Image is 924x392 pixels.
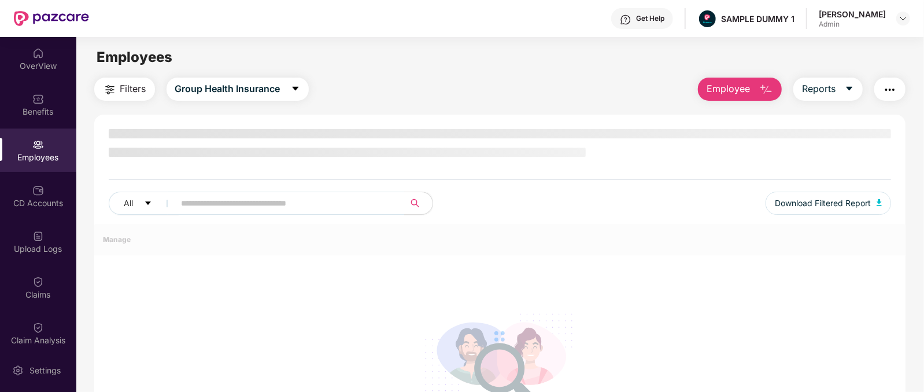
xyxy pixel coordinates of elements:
img: svg+xml;base64,PHN2ZyB4bWxucz0iaHR0cDovL3d3dy53My5vcmcvMjAwMC9zdmciIHhtbG5zOnhsaW5rPSJodHRwOi8vd3... [759,83,773,97]
span: All [124,197,134,210]
span: Reports [802,82,836,96]
span: caret-down [845,84,854,94]
div: Get Help [636,14,664,23]
img: New Pazcare Logo [14,11,89,26]
img: svg+xml;base64,PHN2ZyBpZD0iRHJvcGRvd24tMzJ4MzIiIHhtbG5zPSJodHRwOi8vd3d3LnczLm9yZy8yMDAwL3N2ZyIgd2... [899,14,908,23]
img: svg+xml;base64,PHN2ZyBpZD0iQ0RfQWNjb3VudHMiIGRhdGEtbmFtZT0iQ0QgQWNjb3VudHMiIHhtbG5zPSJodHRwOi8vd3... [32,185,44,196]
img: svg+xml;base64,PHN2ZyBpZD0iQmVuZWZpdHMiIHhtbG5zPSJodHRwOi8vd3d3LnczLm9yZy8yMDAwL3N2ZyIgd2lkdGg9Ij... [32,93,44,105]
span: Download Filtered Report [775,197,871,210]
div: Settings [26,365,64,376]
span: Employees [97,49,172,65]
span: Group Health Insurance [175,82,280,96]
img: svg+xml;base64,PHN2ZyBpZD0iQ2xhaW0iIHhtbG5zPSJodHRwOi8vd3d3LnczLm9yZy8yMDAwL3N2ZyIgd2lkdGg9IjIwIi... [32,276,44,288]
span: Employee [707,82,750,96]
button: Employee [698,78,782,101]
span: Filters [120,82,146,96]
div: SAMPLE DUMMY 1 [721,13,794,24]
img: svg+xml;base64,PHN2ZyBpZD0iU2V0dGluZy0yMHgyMCIgeG1sbnM9Imh0dHA6Ly93d3cudzMub3JnLzIwMDAvc3ZnIiB3aW... [12,365,24,376]
img: svg+xml;base64,PHN2ZyB4bWxucz0iaHR0cDovL3d3dy53My5vcmcvMjAwMC9zdmciIHhtbG5zOnhsaW5rPSJodHRwOi8vd3... [877,199,882,206]
button: Reportscaret-down [793,78,863,101]
span: caret-down [144,199,152,208]
img: svg+xml;base64,PHN2ZyBpZD0iSG9tZSIgeG1sbnM9Imh0dHA6Ly93d3cudzMub3JnLzIwMDAvc3ZnIiB3aWR0aD0iMjAiIG... [32,47,44,59]
button: Allcaret-down [109,192,179,215]
div: [PERSON_NAME] [819,9,886,20]
img: svg+xml;base64,PHN2ZyBpZD0iSGVscC0zMngzMiIgeG1sbnM9Imh0dHA6Ly93d3cudzMub3JnLzIwMDAvc3ZnIiB3aWR0aD... [620,14,631,25]
span: caret-down [291,84,300,94]
button: Group Health Insurancecaret-down [167,78,309,101]
img: svg+xml;base64,PHN2ZyBpZD0iQ2xhaW0iIHhtbG5zPSJodHRwOi8vd3d3LnczLm9yZy8yMDAwL3N2ZyIgd2lkdGg9IjIwIi... [32,322,44,334]
img: svg+xml;base64,PHN2ZyBpZD0iRW1wbG95ZWVzIiB4bWxucz0iaHR0cDovL3d3dy53My5vcmcvMjAwMC9zdmciIHdpZHRoPS... [32,139,44,151]
button: search [404,192,433,215]
button: Download Filtered Report [766,192,892,215]
img: Pazcare_Alternative_logo-01-01.png [699,10,716,27]
div: Admin [819,20,886,29]
img: svg+xml;base64,PHN2ZyB4bWxucz0iaHR0cDovL3d3dy53My5vcmcvMjAwMC9zdmciIHdpZHRoPSIyNCIgaGVpZ2h0PSIyNC... [103,83,117,97]
button: Filters [94,78,155,101]
img: svg+xml;base64,PHN2ZyB4bWxucz0iaHR0cDovL3d3dy53My5vcmcvMjAwMC9zdmciIHdpZHRoPSIyNCIgaGVpZ2h0PSIyNC... [883,83,897,97]
img: svg+xml;base64,PHN2ZyBpZD0iVXBsb2FkX0xvZ3MiIGRhdGEtbmFtZT0iVXBsb2FkIExvZ3MiIHhtbG5zPSJodHRwOi8vd3... [32,230,44,242]
span: search [404,199,427,208]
